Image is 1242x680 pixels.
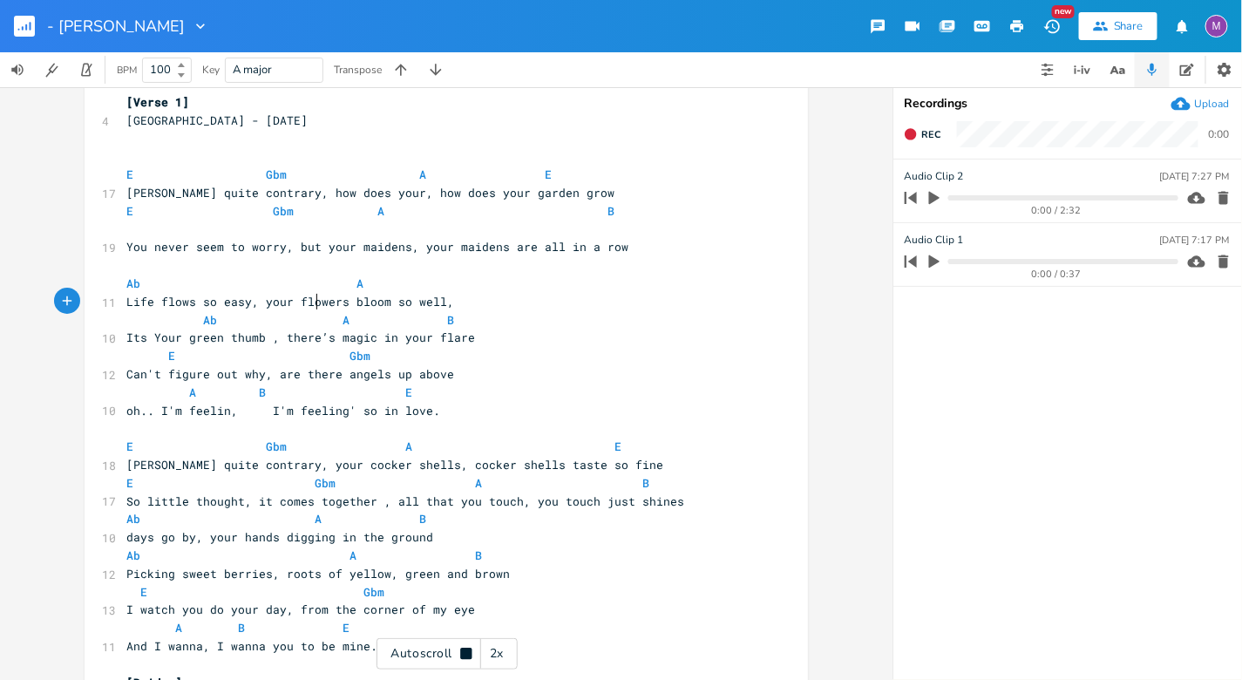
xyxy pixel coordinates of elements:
[545,167,552,182] span: E
[1195,97,1230,111] div: Upload
[356,275,363,291] span: A
[233,62,272,78] span: A major
[203,312,217,328] span: Ab
[259,384,266,400] span: B
[189,384,196,400] span: A
[315,511,322,527] span: A
[447,312,454,328] span: B
[126,638,377,654] span: And I wanna, I wanna you to be mine.
[350,348,370,364] span: Gbm
[904,232,963,248] span: Audio Clip 1
[1205,15,1228,37] div: melindameshad
[266,167,287,182] span: Gbm
[405,439,412,454] span: A
[126,602,475,617] span: I watch you do your day, from the corner of my eye
[168,348,175,364] span: E
[934,206,1178,215] div: 0:00 / 2:32
[126,439,133,454] span: E
[126,239,628,255] span: You never seem to worry, but your maidens, your maidens are all in a row
[117,65,137,75] div: BPM
[315,475,336,491] span: Gbm
[126,112,308,128] span: [GEOGRAPHIC_DATA] - [DATE]
[126,493,684,509] span: So little thought, it comes together , all that you touch, you touch just shines
[1160,235,1230,245] div: [DATE] 7:17 PM
[405,384,412,400] span: E
[126,566,510,581] span: Picking sweet berries, roots of yellow, green and brown
[1035,10,1069,42] button: New
[377,203,384,219] span: A
[1171,94,1230,113] button: Upload
[126,511,140,527] span: Ab
[126,475,133,491] span: E
[921,128,940,141] span: Rec
[1079,12,1157,40] button: Share
[607,203,614,219] span: B
[1205,6,1228,46] button: M
[273,203,294,219] span: Gbm
[1160,172,1230,181] div: [DATE] 7:27 PM
[419,511,426,527] span: B
[126,203,133,219] span: E
[1114,18,1144,34] div: Share
[904,98,1232,110] div: Recordings
[126,366,454,382] span: Can't figure out why, are there angels up above
[475,475,482,491] span: A
[363,584,384,600] span: Gbm
[475,547,482,563] span: B
[140,584,147,600] span: E
[126,275,140,291] span: Ab
[126,185,614,201] span: [PERSON_NAME] quite contrary, how does your, how does your garden grow
[238,620,245,636] span: B
[334,65,382,75] div: Transpose
[1052,5,1075,18] div: New
[377,638,518,670] div: Autoscroll
[934,269,1178,279] div: 0:00 / 0:37
[202,65,220,75] div: Key
[126,94,189,110] span: [Verse 1]
[897,120,947,148] button: Rec
[126,457,663,473] span: [PERSON_NAME] quite contrary, your cocker shells, cocker shells taste so fine
[47,18,185,34] span: - [PERSON_NAME]
[1209,129,1230,139] div: 0:00
[350,547,356,563] span: A
[343,620,350,636] span: E
[126,529,433,545] span: days go by, your hands digging in the ground
[126,547,140,563] span: Ab
[642,475,649,491] span: B
[481,638,512,670] div: 2x
[126,294,454,309] span: Life flows so easy, your flowers bloom so well,
[904,168,963,185] span: Audio Clip 2
[614,439,621,454] span: E
[126,330,475,345] span: Its Your green thumb , there’s magic in your flare
[343,312,350,328] span: A
[126,403,440,418] span: oh.. I'm feelin, I'm feeling' so in love.
[175,620,182,636] span: A
[266,439,287,454] span: Gbm
[419,167,426,182] span: A
[126,167,133,182] span: E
